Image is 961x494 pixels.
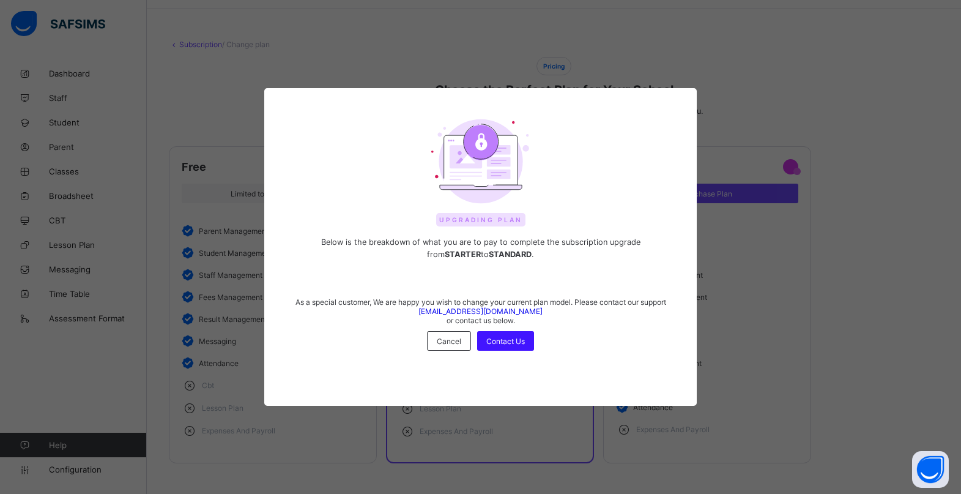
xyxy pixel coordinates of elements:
[418,307,543,316] a: [EMAIL_ADDRESS][DOMAIN_NAME]
[445,250,481,259] b: STARTER
[283,236,678,261] span: Below is the breakdown of what you are to pay to complete the subscription upgrade from to .
[477,331,534,340] a: Contact Us
[912,451,949,488] button: Open asap
[295,298,666,325] span: As a special customer, We are happy you wish to change your current plan model. Please contact ou...
[486,337,525,346] span: Contact Us
[437,337,461,346] span: Cancel
[436,213,525,226] span: Upgrading Plan
[431,119,530,204] img: upgrade-plan.3b4dcafaee59b7a9d32205306f0ac200.svg
[489,250,532,259] b: STANDARD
